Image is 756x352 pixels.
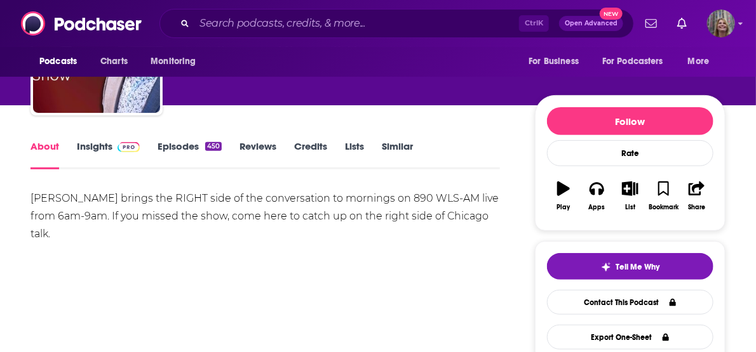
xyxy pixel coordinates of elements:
[602,53,663,70] span: For Podcasters
[21,11,143,36] img: Podchaser - Follow, Share and Rate Podcasts
[707,10,735,37] img: User Profile
[547,107,713,135] button: Follow
[640,13,662,34] a: Show notifications dropdown
[688,204,705,211] div: Share
[580,173,613,219] button: Apps
[600,8,623,20] span: New
[118,142,140,152] img: Podchaser Pro
[601,262,611,272] img: tell me why sparkle
[594,49,682,74] button: open menu
[672,13,692,34] a: Show notifications dropdown
[30,190,500,243] div: [PERSON_NAME] brings the RIGHT side of the conversation to mornings on 890 WLS-AM live from 6am-9...
[616,262,660,272] span: Tell Me Why
[345,140,364,169] a: Lists
[520,49,595,74] button: open menu
[547,173,580,219] button: Play
[159,9,634,38] div: Search podcasts, credits, & more...
[557,204,570,211] div: Play
[707,10,735,37] button: Show profile menu
[529,53,579,70] span: For Business
[647,173,680,219] button: Bookmark
[547,253,713,280] button: tell me why sparkleTell Me Why
[547,140,713,166] div: Rate
[100,53,128,70] span: Charts
[158,140,222,169] a: Episodes450
[547,290,713,315] a: Contact This Podcast
[151,53,196,70] span: Monitoring
[294,140,327,169] a: Credits
[688,53,710,70] span: More
[565,20,618,27] span: Open Advanced
[205,142,222,151] div: 450
[679,49,726,74] button: open menu
[142,49,212,74] button: open menu
[30,140,59,169] a: About
[240,140,276,169] a: Reviews
[559,16,623,31] button: Open AdvancedNew
[77,140,140,169] a: InsightsPodchaser Pro
[625,204,635,211] div: List
[92,49,135,74] a: Charts
[589,204,605,211] div: Apps
[30,49,93,74] button: open menu
[519,15,549,32] span: Ctrl K
[614,173,647,219] button: List
[649,204,678,211] div: Bookmark
[547,325,713,349] button: Export One-Sheet
[707,10,735,37] span: Logged in as CGorges
[39,53,77,70] span: Podcasts
[382,140,413,169] a: Similar
[194,13,519,34] input: Search podcasts, credits, & more...
[680,173,713,219] button: Share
